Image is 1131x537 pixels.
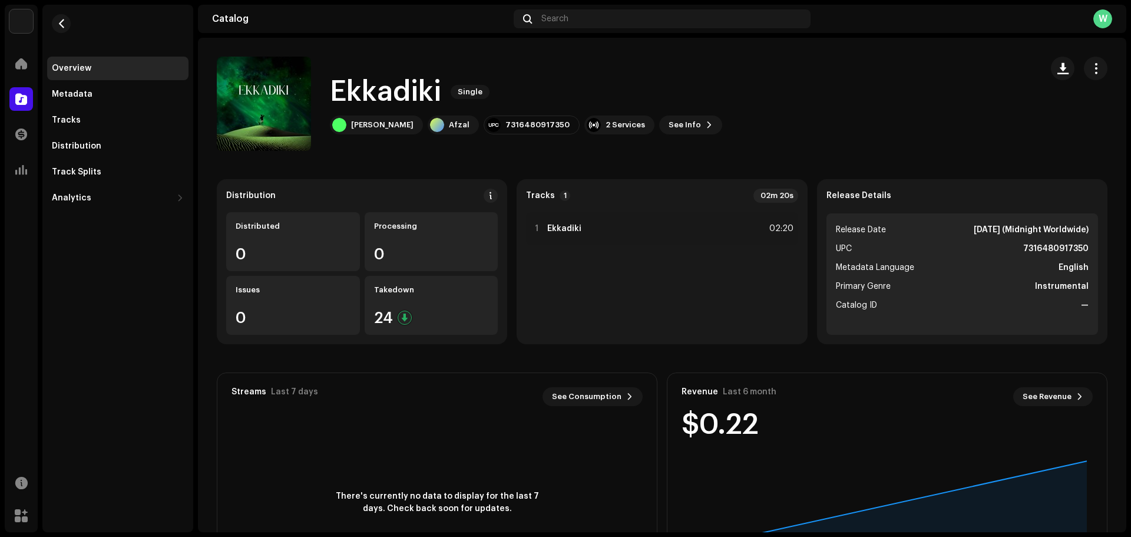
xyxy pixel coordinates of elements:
p-badge: 1 [560,190,570,201]
div: W [1093,9,1112,28]
re-m-nav-item: Track Splits [47,160,188,184]
strong: 7316480917350 [1023,242,1089,256]
div: Last 6 month [723,387,776,397]
re-m-nav-item: Metadata [47,83,188,106]
div: 02:20 [768,222,793,236]
button: See Consumption [543,387,643,406]
div: Analytics [52,193,91,203]
re-m-nav-item: Tracks [47,108,188,132]
re-m-nav-dropdown: Analytics [47,186,188,210]
div: Distribution [226,191,276,200]
div: Distribution [52,141,101,151]
span: See Consumption [552,385,621,408]
span: There's currently no data to display for the last 7 days. Check back soon for updates. [331,490,543,515]
div: Issues [236,285,350,295]
span: Metadata Language [836,261,914,275]
div: 7316480917350 [505,120,570,130]
strong: Tracks [526,191,555,200]
span: Primary Genre [836,279,891,294]
div: [PERSON_NAME] [351,120,414,130]
span: See Info [669,113,701,137]
div: Tracks [52,116,81,125]
h1: Ekkadiki [330,73,441,111]
div: Afzal [449,120,469,130]
div: 02m 20s [753,189,798,203]
strong: Instrumental [1035,279,1089,294]
strong: [DATE] (Midnight Worldwide) [974,223,1089,237]
div: Takedown [374,285,489,295]
div: Processing [374,222,489,231]
span: Search [541,14,568,24]
div: Revenue [682,387,718,397]
div: Streams [232,387,266,397]
span: See Revenue [1023,385,1072,408]
div: 2 Services [606,120,645,130]
strong: — [1081,298,1089,312]
button: See Revenue [1013,387,1093,406]
span: UPC [836,242,852,256]
span: Release Date [836,223,886,237]
span: Catalog ID [836,298,877,312]
span: Single [451,85,490,99]
img: 7951d5c0-dc3c-4d78-8e51-1b6de87acfd8 [9,9,33,33]
div: Catalog [212,14,509,24]
re-m-nav-item: Distribution [47,134,188,158]
strong: English [1059,261,1089,275]
div: Distributed [236,222,350,231]
strong: Ekkadiki [547,224,581,233]
div: Last 7 days [271,387,318,397]
re-m-nav-item: Overview [47,57,188,80]
div: Metadata [52,90,92,99]
div: Track Splits [52,167,101,177]
strong: Release Details [826,191,891,200]
button: See Info [659,116,722,134]
div: Overview [52,64,91,73]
